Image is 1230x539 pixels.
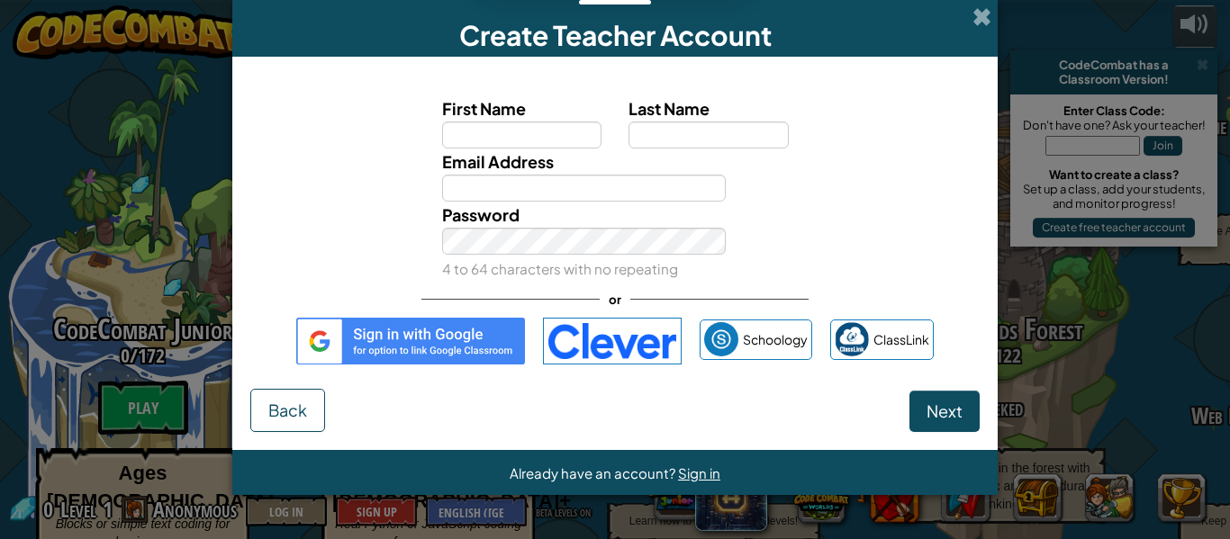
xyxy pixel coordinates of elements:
span: Already have an account? [510,464,678,481]
span: Email Address [442,151,554,172]
span: First Name [442,98,526,119]
span: Last Name [629,98,710,119]
button: Back [250,389,325,432]
img: clever-logo-blue.png [543,318,682,364]
img: schoology.png [704,322,738,356]
span: Back [268,400,307,420]
span: Create Teacher Account [459,18,772,52]
img: classlink-logo-small.png [835,322,869,356]
small: 4 to 64 characters with no repeating [442,260,678,277]
span: Schoology [743,327,808,353]
img: gplus_sso_button2.svg [296,318,525,364]
span: Next [927,400,963,421]
span: Password [442,204,520,225]
button: Next [909,391,980,432]
span: ClassLink [873,327,929,353]
a: Sign in [678,464,720,481]
span: or [600,286,630,312]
